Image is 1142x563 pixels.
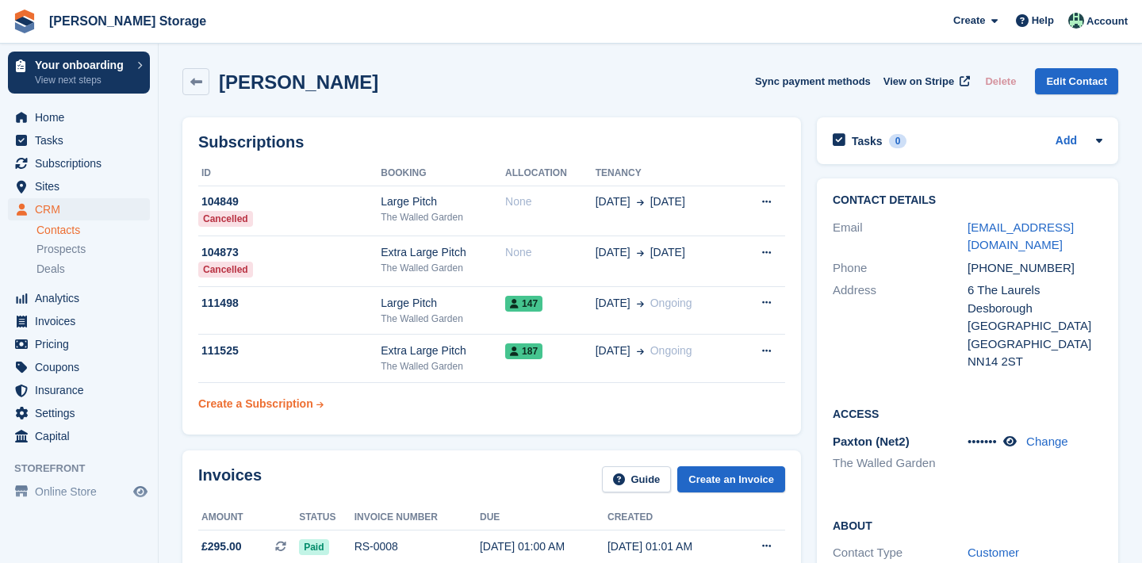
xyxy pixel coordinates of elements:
[833,219,968,255] div: Email
[968,546,1019,559] a: Customer
[596,193,630,210] span: [DATE]
[8,310,150,332] a: menu
[480,505,607,530] th: Due
[968,317,1102,335] div: [GEOGRAPHIC_DATA]
[883,74,954,90] span: View on Stripe
[299,539,328,555] span: Paid
[1032,13,1054,29] span: Help
[35,310,130,332] span: Invoices
[968,300,1102,318] div: Desborough
[1035,68,1118,94] a: Edit Contact
[35,152,130,174] span: Subscriptions
[219,71,378,93] h2: [PERSON_NAME]
[35,481,130,503] span: Online Store
[13,10,36,33] img: stora-icon-8386f47178a22dfd0bd8f6a31ec36ba5ce8667c1dd55bd0f319d3a0aa187defe.svg
[198,211,253,227] div: Cancelled
[381,359,505,373] div: The Walled Garden
[755,68,871,94] button: Sync payment methods
[677,466,785,492] a: Create an Invoice
[650,244,685,261] span: [DATE]
[36,262,65,277] span: Deals
[968,335,1102,354] div: [GEOGRAPHIC_DATA]
[35,425,130,447] span: Capital
[833,544,968,562] div: Contact Type
[650,344,692,357] span: Ongoing
[596,343,630,359] span: [DATE]
[968,353,1102,371] div: NN14 2ST
[198,505,299,530] th: Amount
[8,152,150,174] a: menu
[381,244,505,261] div: Extra Large Pitch
[8,198,150,220] a: menu
[381,193,505,210] div: Large Pitch
[650,193,685,210] span: [DATE]
[8,481,150,503] a: menu
[198,244,381,261] div: 104873
[1068,13,1084,29] img: Nicholas Pain
[505,161,596,186] th: Allocation
[198,343,381,359] div: 111525
[35,402,130,424] span: Settings
[35,106,130,128] span: Home
[596,244,630,261] span: [DATE]
[833,405,1102,421] h2: Access
[8,379,150,401] a: menu
[299,505,354,530] th: Status
[833,435,910,448] span: Paxton (Net2)
[381,261,505,275] div: The Walled Garden
[35,379,130,401] span: Insurance
[8,52,150,94] a: Your onboarding View next steps
[602,466,672,492] a: Guide
[833,281,968,371] div: Address
[36,241,150,258] a: Prospects
[35,333,130,355] span: Pricing
[43,8,213,34] a: [PERSON_NAME] Storage
[354,538,480,555] div: RS-0008
[36,261,150,278] a: Deals
[833,259,968,278] div: Phone
[36,223,150,238] a: Contacts
[596,295,630,312] span: [DATE]
[198,193,381,210] div: 104849
[505,244,596,261] div: None
[8,425,150,447] a: menu
[953,13,985,29] span: Create
[354,505,480,530] th: Invoice number
[833,454,968,473] li: The Walled Garden
[607,538,735,555] div: [DATE] 01:01 AM
[650,297,692,309] span: Ongoing
[968,435,997,448] span: •••••••
[8,287,150,309] a: menu
[381,312,505,326] div: The Walled Garden
[35,175,130,197] span: Sites
[852,134,883,148] h2: Tasks
[877,68,973,94] a: View on Stripe
[8,402,150,424] a: menu
[35,73,129,87] p: View next steps
[1026,435,1068,448] a: Change
[198,133,785,151] h2: Subscriptions
[505,296,542,312] span: 147
[1056,132,1077,151] a: Add
[36,242,86,257] span: Prospects
[198,295,381,312] div: 111498
[8,333,150,355] a: menu
[198,466,262,492] h2: Invoices
[833,517,1102,533] h2: About
[833,194,1102,207] h2: Contact Details
[381,343,505,359] div: Extra Large Pitch
[381,295,505,312] div: Large Pitch
[8,356,150,378] a: menu
[505,193,596,210] div: None
[505,343,542,359] span: 187
[979,68,1022,94] button: Delete
[8,106,150,128] a: menu
[596,161,737,186] th: Tenancy
[381,161,505,186] th: Booking
[968,281,1102,300] div: 6 The Laurels
[480,538,607,555] div: [DATE] 01:00 AM
[35,356,130,378] span: Coupons
[14,461,158,477] span: Storefront
[381,210,505,224] div: The Walled Garden
[968,259,1102,278] div: [PHONE_NUMBER]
